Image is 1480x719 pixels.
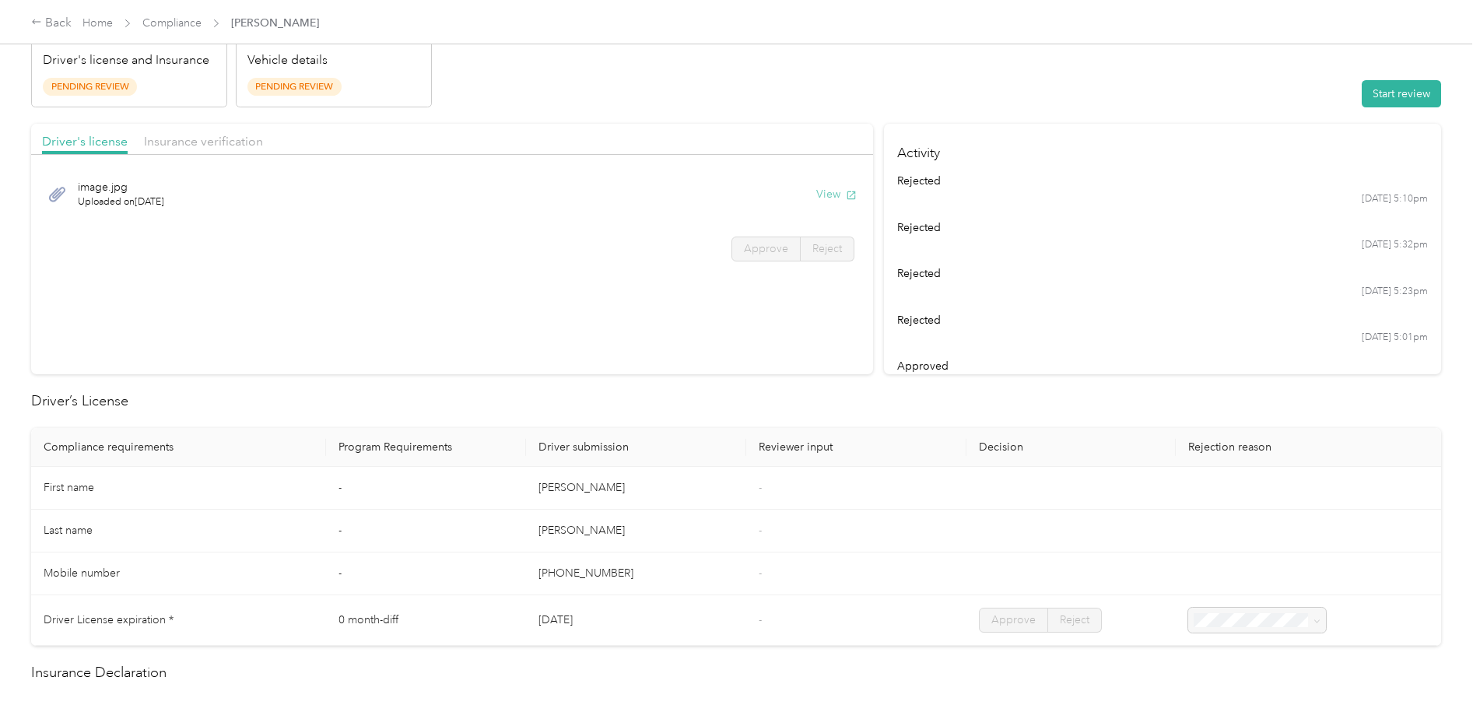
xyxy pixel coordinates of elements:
button: View [816,186,857,202]
div: rejected [897,173,1427,189]
td: [PHONE_NUMBER] [526,552,746,595]
div: rejected [897,219,1427,236]
time: [DATE] 5:23pm [1362,285,1428,299]
time: [DATE] 5:01pm [1362,331,1428,345]
td: Mobile number [31,552,326,595]
td: [PERSON_NAME] [526,510,746,552]
h2: Driver’s License [31,391,1441,412]
h4: Activity [884,124,1441,173]
div: Back [31,14,72,33]
span: - [759,524,762,537]
iframe: Everlance-gr Chat Button Frame [1393,632,1480,719]
span: image.jpg [78,179,164,195]
span: - [759,613,762,626]
td: 0 month-diff [326,595,526,646]
span: Driver's license [42,134,128,149]
span: Last name [44,524,93,537]
span: Reject [812,242,842,255]
span: - [759,481,762,494]
td: Last name [31,510,326,552]
time: [DATE] 5:32pm [1362,238,1428,252]
button: Start review [1362,80,1441,107]
time: [DATE] 5:10pm [1362,192,1428,206]
td: Driver License expiration * [31,595,326,646]
span: [PERSON_NAME] [231,15,319,31]
span: Pending Review [247,78,342,96]
span: Uploaded on [DATE] [78,195,164,209]
span: Reject [1060,613,1089,626]
h2: Insurance Declaration [31,662,1441,683]
th: Rejection reason [1176,428,1441,467]
td: [DATE] [526,595,746,646]
td: First name [31,467,326,510]
td: - [326,467,526,510]
span: - [759,566,762,580]
td: - [326,552,526,595]
th: Compliance requirements [31,428,326,467]
span: Approve [744,242,788,255]
div: rejected [897,312,1427,328]
td: - [326,510,526,552]
td: [PERSON_NAME] [526,467,746,510]
th: Driver submission [526,428,746,467]
div: rejected [897,265,1427,282]
th: Program Requirements [326,428,526,467]
span: Approve [991,613,1036,626]
span: Pending Review [43,78,137,96]
a: Compliance [142,16,202,30]
span: Driver License expiration * [44,613,174,626]
p: Driver's license and Insurance [43,51,209,70]
div: approved [897,358,1427,374]
p: Vehicle details [247,51,328,70]
th: Reviewer input [746,428,966,467]
span: First name [44,481,94,494]
th: Decision [966,428,1177,467]
span: Mobile number [44,566,120,580]
a: Home [82,16,113,30]
span: Insurance verification [144,134,263,149]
